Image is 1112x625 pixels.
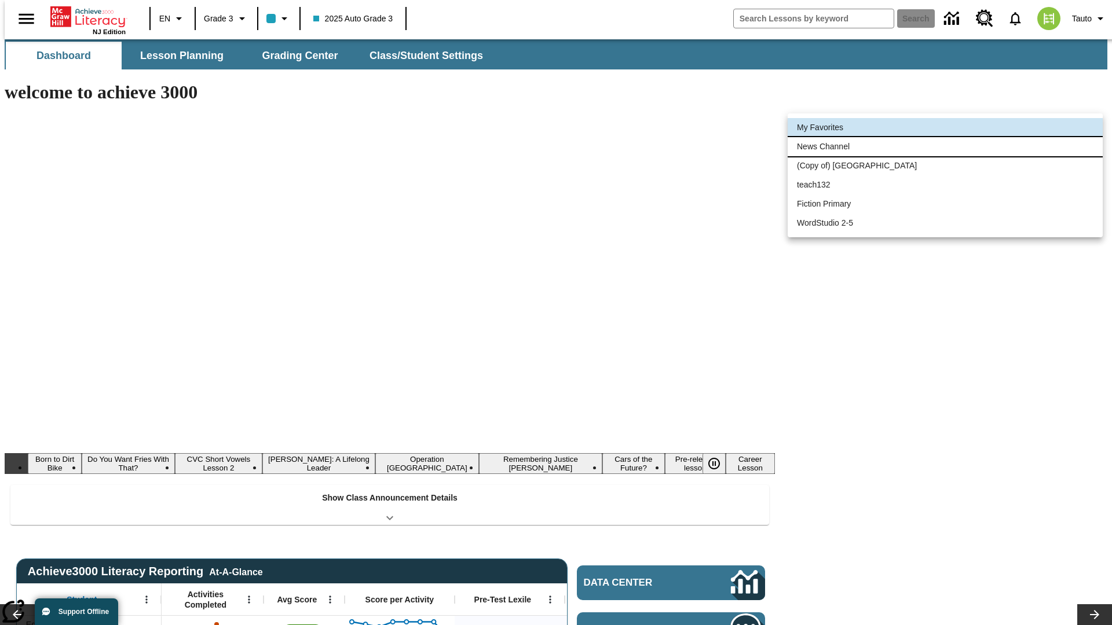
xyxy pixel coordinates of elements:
li: News Channel [788,137,1103,156]
li: WordStudio 2-5 [788,214,1103,233]
li: My Favorites [788,118,1103,137]
li: Fiction Primary [788,194,1103,214]
li: (Copy of) [GEOGRAPHIC_DATA] [788,156,1103,175]
li: teach132 [788,175,1103,194]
